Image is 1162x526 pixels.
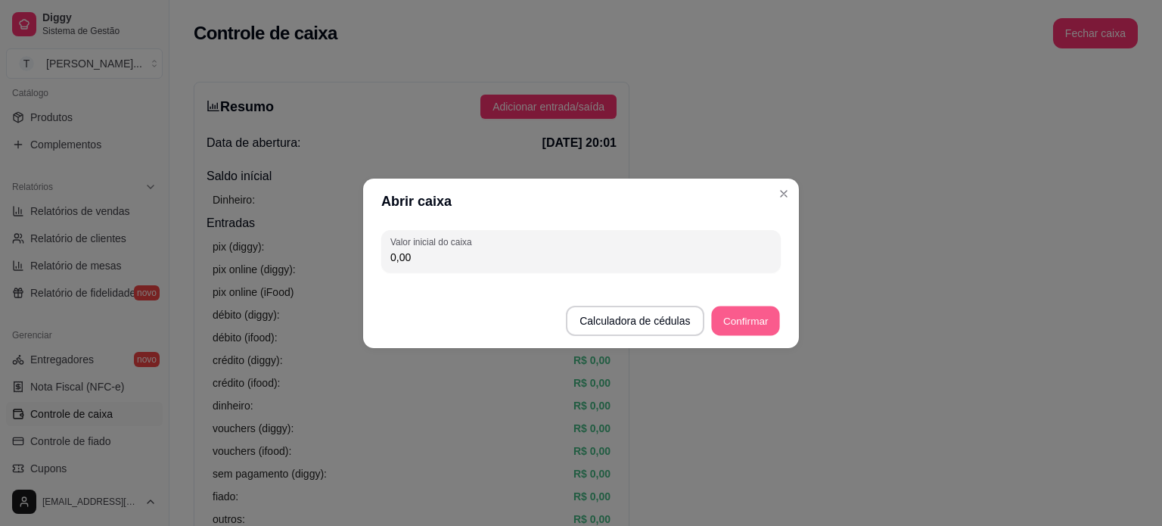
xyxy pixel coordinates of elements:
button: Close [772,182,796,206]
button: Calculadora de cédulas [566,306,704,336]
label: Valor inicial do caixa [390,235,477,248]
input: Valor inicial do caixa [390,250,772,265]
header: Abrir caixa [363,179,799,224]
button: Confirmar [711,306,780,335]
